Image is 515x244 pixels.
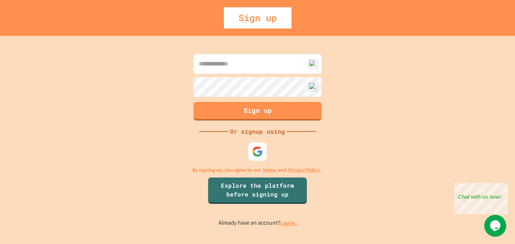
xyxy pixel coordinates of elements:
a: Log in. [280,219,297,227]
div: Sign up [224,7,292,28]
p: By signing up, you agree to our and . [192,166,323,174]
button: Sign up [193,102,322,121]
a: Privacy Policy [288,166,320,174]
div: Or signup using [228,127,287,136]
iframe: chat widget [484,215,508,237]
a: Terms [263,166,276,174]
p: Already have an account? [218,218,297,228]
img: google-icon.svg [252,146,263,157]
a: Explore the platform before signing up [208,178,307,204]
img: npw-badge-icon.svg [309,83,317,91]
img: npw-badge-icon.svg [309,60,317,68]
iframe: chat widget [454,183,508,214]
